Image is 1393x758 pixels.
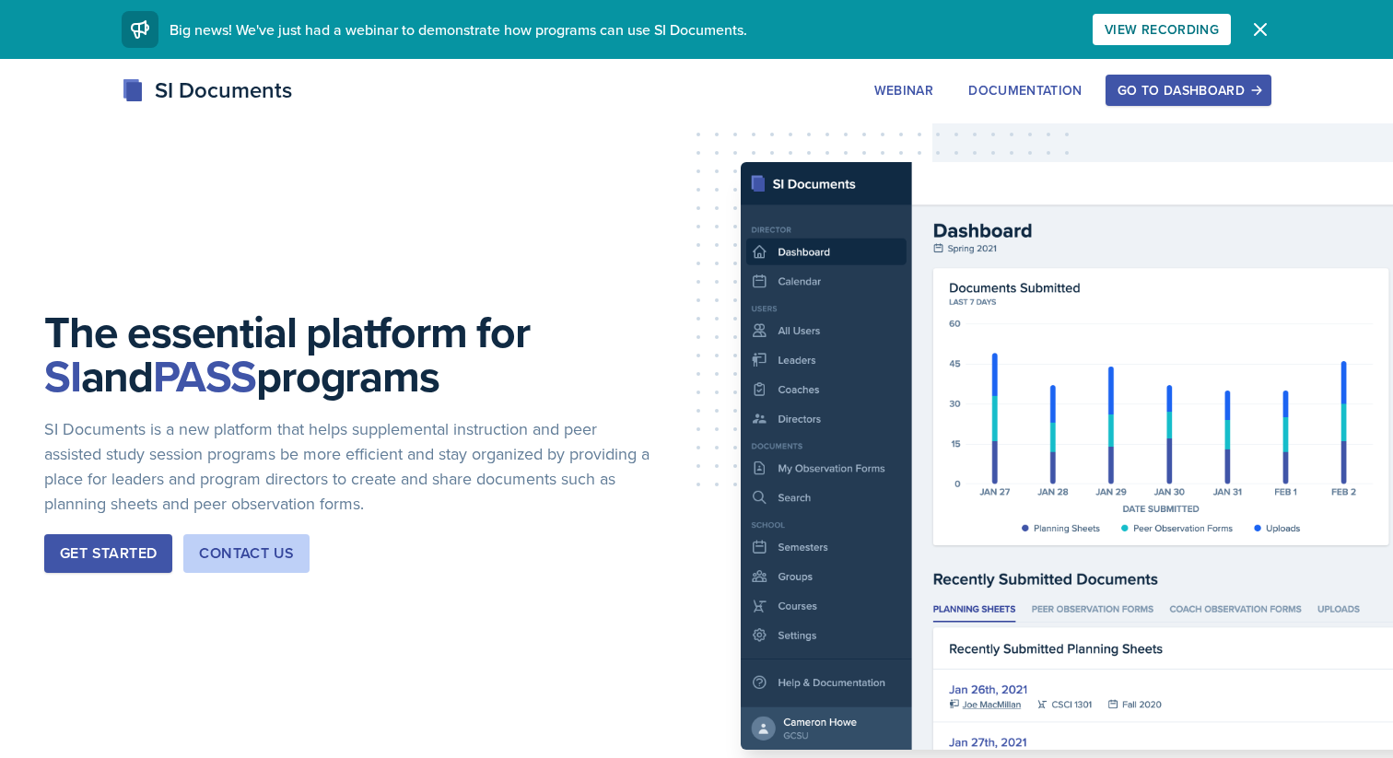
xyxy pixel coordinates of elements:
[1093,14,1231,45] button: View Recording
[1118,83,1259,98] div: Go to Dashboard
[199,542,294,565] div: Contact Us
[1106,75,1271,106] button: Go to Dashboard
[968,83,1083,98] div: Documentation
[1105,22,1219,37] div: View Recording
[122,74,292,107] div: SI Documents
[44,534,172,573] button: Get Started
[170,19,747,40] span: Big news! We've just had a webinar to demonstrate how programs can use SI Documents.
[862,75,945,106] button: Webinar
[874,83,933,98] div: Webinar
[183,534,310,573] button: Contact Us
[60,542,157,565] div: Get Started
[956,75,1094,106] button: Documentation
